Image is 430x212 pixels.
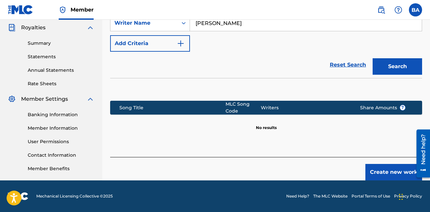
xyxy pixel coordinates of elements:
[409,3,422,16] div: User Menu
[28,152,94,159] a: Contact Information
[412,127,430,180] iframe: Resource Center
[400,105,405,110] span: ?
[86,24,94,32] img: expand
[399,187,403,207] div: Drag
[226,101,261,115] div: MLC Song Code
[28,111,94,118] a: Banking Information
[8,24,16,32] img: Royalties
[286,193,309,199] a: Need Help?
[392,3,405,16] div: Help
[397,180,430,212] iframe: Chat Widget
[71,6,94,13] span: Member
[8,192,28,200] img: logo
[377,6,385,14] img: search
[373,58,422,75] button: Search
[365,164,422,180] button: Create new work
[326,58,369,72] a: Reset Search
[360,104,406,111] span: Share Amounts
[352,193,390,199] a: Portal Terms of Use
[28,67,94,74] a: Annual Statements
[313,193,348,199] a: The MLC Website
[28,138,94,145] a: User Permissions
[110,35,190,52] button: Add Criteria
[394,193,422,199] a: Privacy Policy
[114,19,174,27] div: Writer Name
[375,3,388,16] a: Public Search
[28,53,94,60] a: Statements
[21,95,68,103] span: Member Settings
[86,95,94,103] img: expand
[256,117,277,131] p: No results
[28,165,94,172] a: Member Benefits
[177,40,185,47] img: 9d2ae6d4665cec9f34b9.svg
[28,80,94,87] a: Rate Sheets
[8,5,33,14] img: MLC Logo
[119,104,225,111] div: Song Title
[261,104,350,111] div: Writers
[28,125,94,132] a: Member Information
[28,40,94,47] a: Summary
[8,95,16,103] img: Member Settings
[59,6,67,14] img: Top Rightsholder
[21,24,46,32] span: Royalties
[36,193,113,199] span: Mechanical Licensing Collective © 2025
[394,6,402,14] img: help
